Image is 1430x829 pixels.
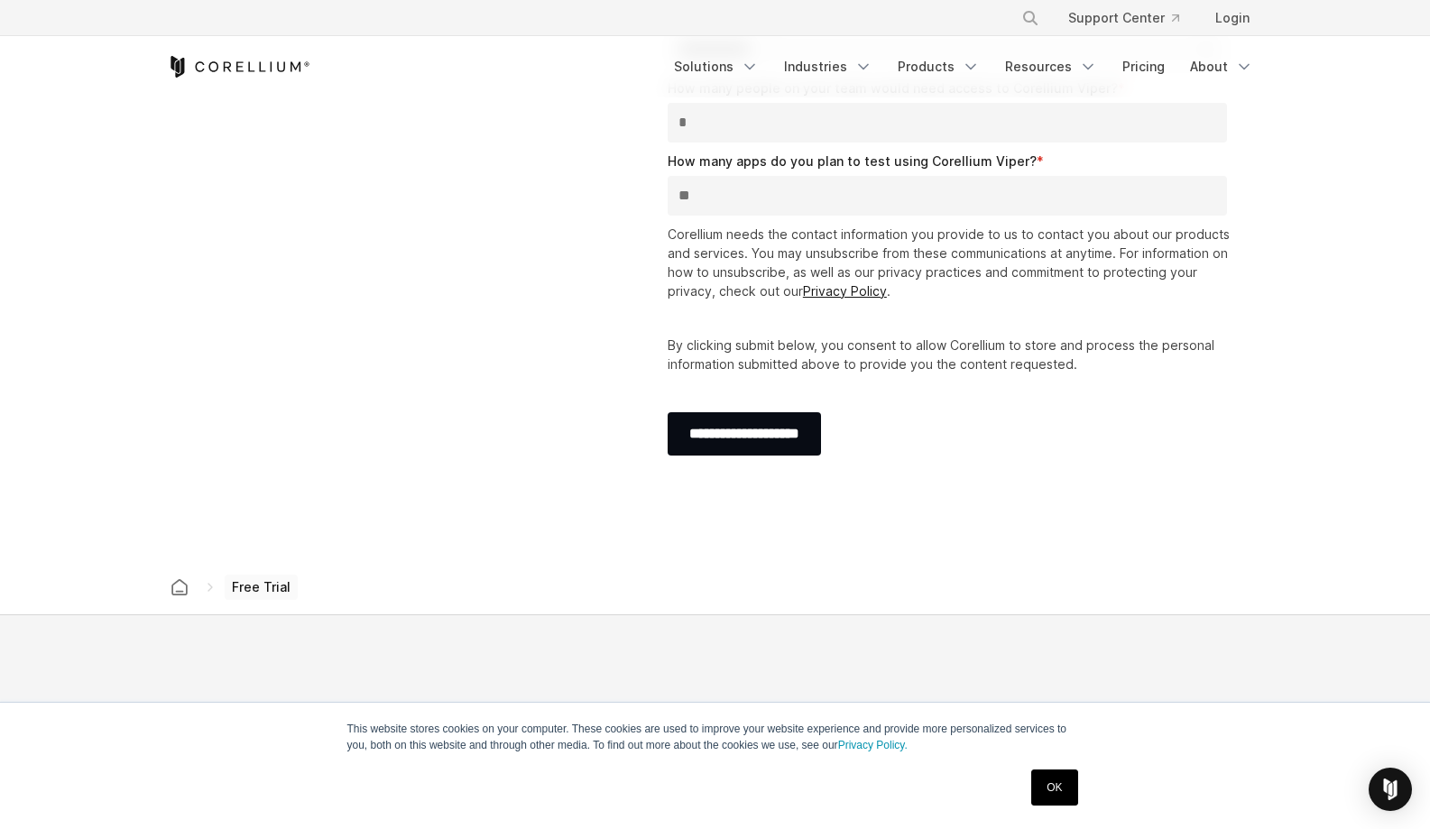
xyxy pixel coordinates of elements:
[347,721,1084,753] p: This website stores cookies on your computer. These cookies are used to improve your website expe...
[1112,51,1176,83] a: Pricing
[1369,768,1412,811] div: Open Intercom Messenger
[838,739,908,751] a: Privacy Policy.
[773,51,883,83] a: Industries
[663,51,1264,83] div: Navigation Menu
[668,153,1037,169] span: How many apps do you plan to test using Corellium Viper?
[225,575,298,600] span: Free Trial
[1031,769,1077,806] a: OK
[163,575,196,600] a: Corellium home
[1000,2,1264,34] div: Navigation Menu
[663,51,770,83] a: Solutions
[668,336,1235,373] p: By clicking submit below, you consent to allow Corellium to store and process the personal inform...
[668,225,1235,300] p: Corellium needs the contact information you provide to us to contact you about our products and s...
[1201,2,1264,34] a: Login
[887,51,991,83] a: Products
[1054,2,1194,34] a: Support Center
[994,51,1108,83] a: Resources
[803,283,887,299] a: Privacy Policy
[1179,51,1264,83] a: About
[1014,2,1047,34] button: Search
[167,56,310,78] a: Corellium Home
